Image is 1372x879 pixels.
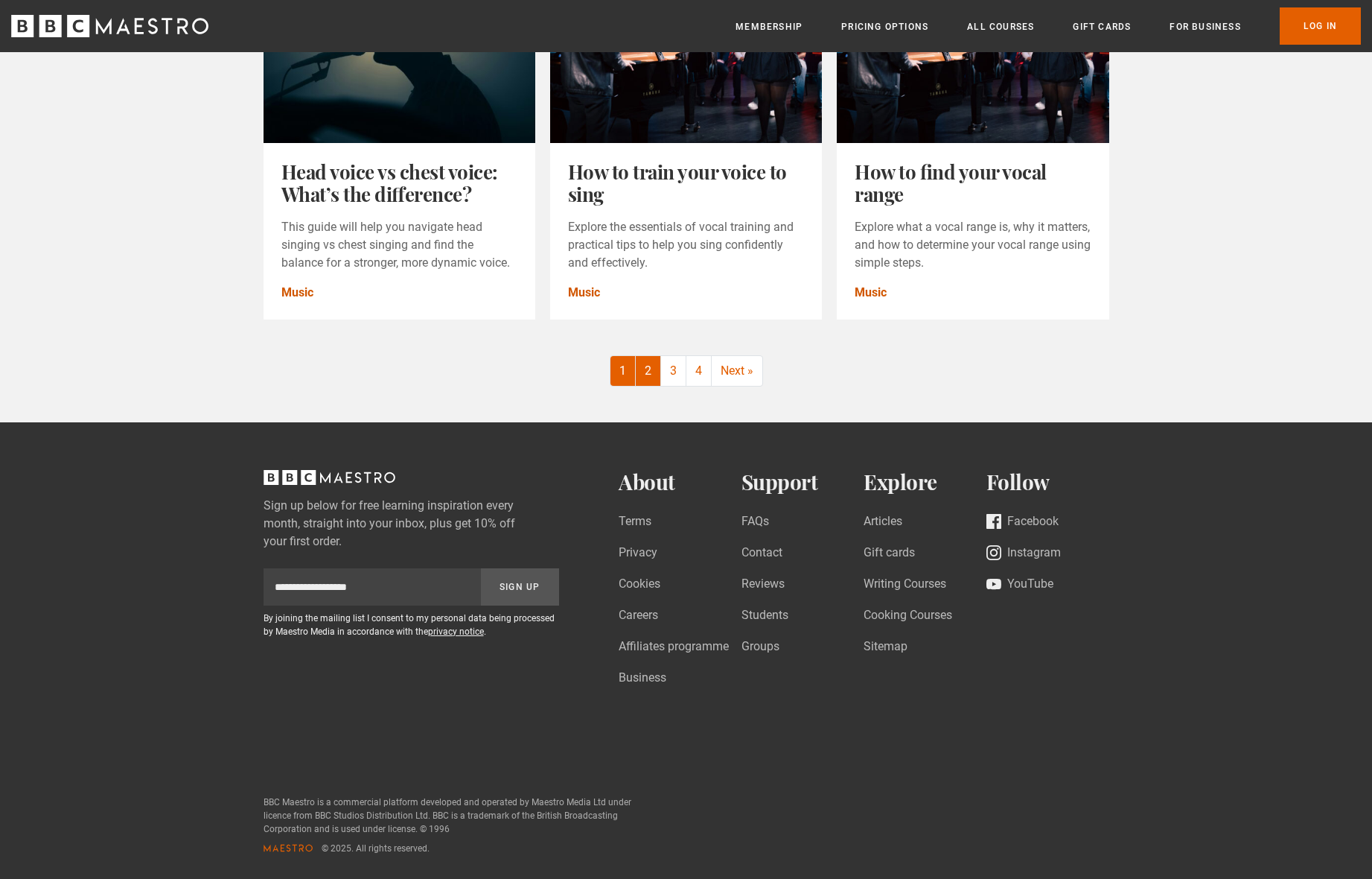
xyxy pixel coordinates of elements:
a: Music [281,284,313,302]
a: Next » [712,356,762,386]
a: Articles [864,513,902,533]
a: Membership [736,19,803,34]
a: Business [619,669,666,689]
a: All Courses [967,19,1034,34]
svg: Maestro logo [264,843,316,854]
a: Music [568,284,600,302]
nav: Primary [736,7,1361,45]
a: Terms [619,513,651,533]
p: By joining the mailing list I consent to my personal data being processed by Maestro Media in acc... [264,612,560,638]
h2: Follow [986,470,1109,495]
h2: About [619,470,741,495]
h2: Explore [864,470,986,495]
button: Sign Up [481,568,560,606]
div: Sign up to newsletter [264,568,560,606]
a: 3 [661,356,686,386]
a: Reviews [741,575,785,595]
nav: Posts [610,355,763,387]
label: Sign up below for free learning inspiration every month, straight into your inbox, plus get 10% o... [264,497,560,550]
a: Music [855,284,887,302]
a: Writing Courses [864,575,946,595]
span: 1 [610,356,636,386]
a: Instagram [986,544,1061,564]
a: Groups [741,638,779,658]
a: Contact [741,544,782,564]
a: Careers [619,606,658,626]
a: How to find your vocal range [855,159,1047,207]
nav: Footer [619,470,1108,724]
a: Cooking Courses [864,606,952,626]
a: Facebook [986,513,1059,533]
svg: BBC Maestro [11,15,208,37]
a: For business [1170,19,1240,34]
a: Log In [1280,7,1361,45]
a: Privacy [619,544,657,564]
a: privacy notice [428,626,484,637]
span: © 2025. All rights reserved. [322,842,430,855]
a: Head voice vs chest voice: What’s the difference? [281,159,498,207]
a: YouTube [986,575,1053,595]
h2: Support [741,470,864,495]
a: BBC Maestro, back to top [264,475,395,489]
a: Gift Cards [1073,19,1131,34]
a: 4 [686,356,712,386]
a: Affiliates programme [619,638,729,658]
a: Pricing Options [841,19,928,34]
svg: BBC Maestro, back to top [264,470,395,485]
a: Students [741,606,788,626]
a: FAQs [741,513,769,533]
p: BBC Maestro is a commercial platform developed and operated by Maestro Media Ltd under licence fr... [264,796,636,836]
a: Gift cards [864,544,915,564]
a: 2 [636,356,661,386]
a: How to train your voice to sing [568,159,787,207]
a: Cookies [619,575,660,595]
a: Sitemap [864,638,907,658]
